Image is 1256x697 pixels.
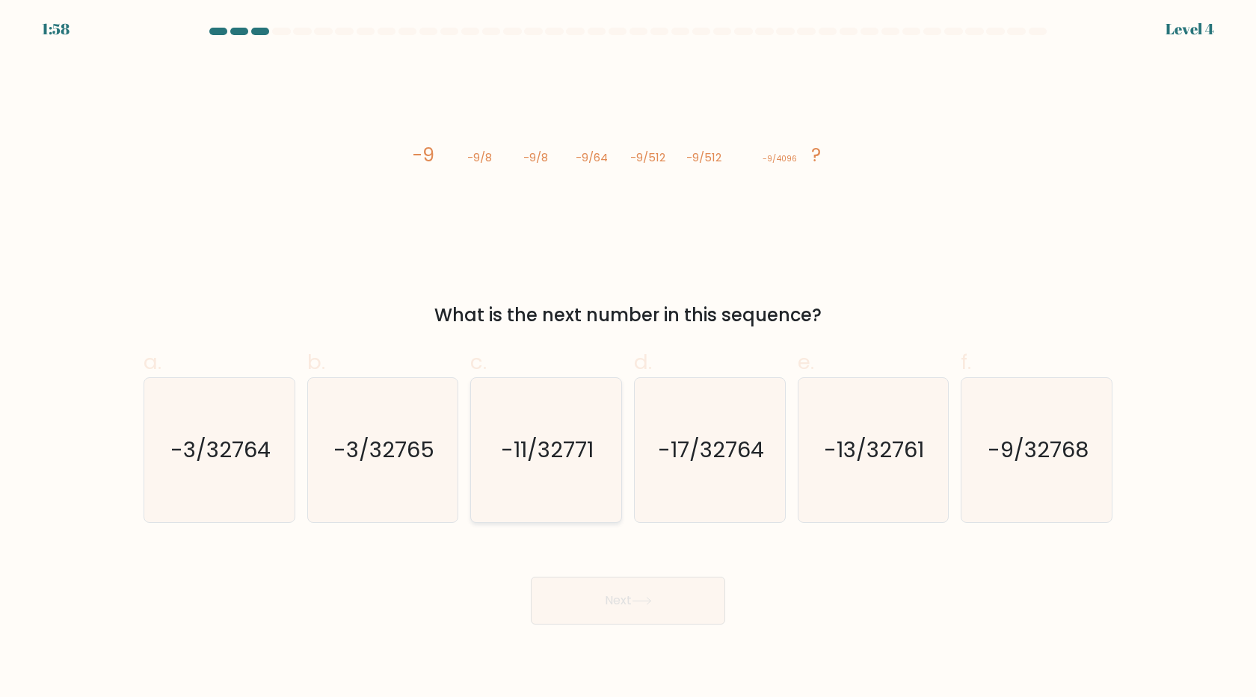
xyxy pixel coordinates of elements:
span: f. [961,347,971,377]
text: -11/32771 [502,436,594,465]
text: -9/32768 [988,436,1089,465]
text: -17/32764 [658,436,764,465]
tspan: ? [811,142,821,168]
tspan: -9/512 [686,149,721,165]
text: -13/32761 [825,436,925,465]
div: 1:58 [42,18,70,40]
div: Level 4 [1166,18,1214,40]
span: a. [144,347,161,377]
button: Next [531,577,725,625]
tspan: -9 [413,142,434,168]
tspan: -9/4096 [763,153,797,164]
text: -3/32764 [170,436,271,465]
tspan: -9/64 [576,149,608,165]
span: c. [470,347,487,377]
tspan: -9/8 [523,149,548,165]
tspan: -9/8 [467,149,492,165]
div: What is the next number in this sequence? [153,302,1103,329]
span: b. [307,347,325,377]
span: e. [798,347,814,377]
span: d. [634,347,652,377]
text: -3/32765 [333,436,434,465]
tspan: -9/512 [630,149,665,165]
